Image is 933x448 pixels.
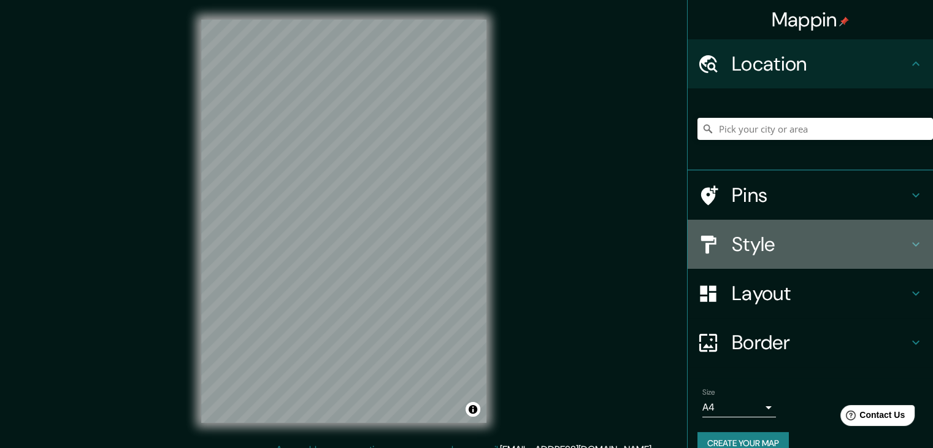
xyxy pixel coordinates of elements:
input: Pick your city or area [697,118,933,140]
h4: Pins [732,183,908,207]
div: A4 [702,398,776,417]
button: Toggle attribution [466,402,480,417]
div: Pins [688,171,933,220]
h4: Location [732,52,908,76]
div: Border [688,318,933,367]
h4: Mappin [772,7,850,32]
div: Layout [688,269,933,318]
div: Location [688,39,933,88]
h4: Layout [732,281,908,306]
canvas: Map [201,20,486,423]
iframe: Help widget launcher [824,400,920,434]
div: Style [688,220,933,269]
h4: Style [732,232,908,257]
h4: Border [732,330,908,355]
label: Size [702,387,715,398]
img: pin-icon.png [839,17,849,26]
